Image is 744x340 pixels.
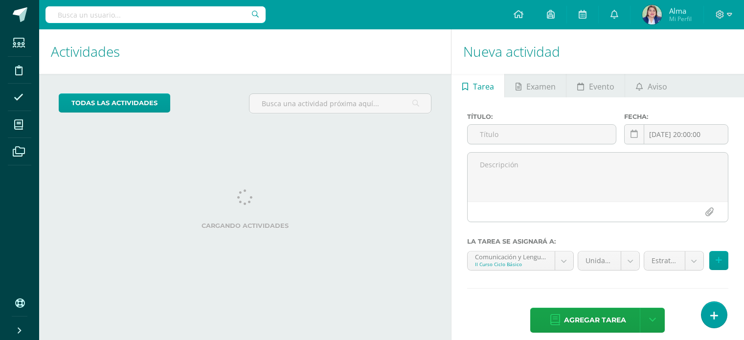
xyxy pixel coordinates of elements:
a: Estrategias de lectura (10.0%) [644,251,703,270]
a: Evento [566,74,625,97]
input: Busca un usuario... [45,6,266,23]
label: Título: [467,113,616,120]
a: Unidad 4 [578,251,640,270]
span: Alma [669,6,692,16]
div: II Curso Ciclo Básico [475,261,547,268]
a: todas las Actividades [59,93,170,113]
span: Unidad 4 [586,251,614,270]
h1: Nueva actividad [463,29,732,74]
div: Comunicación y Lenguaje, Idioma Español 'A' [475,251,547,261]
a: Tarea [451,74,504,97]
span: Aviso [648,75,667,98]
h1: Actividades [51,29,439,74]
span: Mi Perfil [669,15,692,23]
label: Cargando actividades [59,222,431,229]
label: La tarea se asignará a: [467,238,728,245]
span: Evento [589,75,614,98]
label: Fecha: [624,113,728,120]
input: Busca una actividad próxima aquí... [249,94,431,113]
img: 4ef993094213c5b03b2ee2ce6609450d.png [642,5,662,24]
span: Examen [526,75,556,98]
span: Estrategias de lectura (10.0%) [652,251,677,270]
a: Examen [505,74,566,97]
a: Comunicación y Lenguaje, Idioma Español 'A'II Curso Ciclo Básico [468,251,573,270]
span: Tarea [473,75,494,98]
span: Agregar tarea [564,308,626,332]
input: Fecha de entrega [625,125,728,144]
a: Aviso [625,74,677,97]
input: Título [468,125,616,144]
